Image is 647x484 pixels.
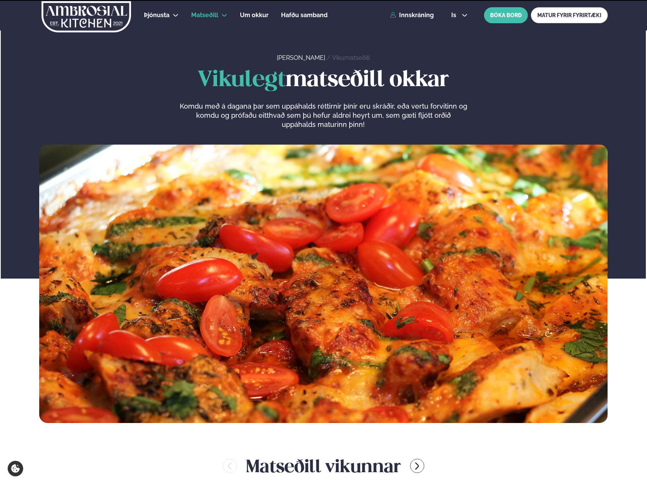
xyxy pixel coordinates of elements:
[39,144,608,423] img: image alt
[451,12,458,18] span: is
[198,70,286,91] span: Vikulegt
[327,54,332,61] span: /
[39,68,608,93] h1: matseðill okkar
[445,12,474,18] button: is
[240,11,268,20] a: Um okkur
[390,12,434,19] a: Innskráning
[281,11,327,19] span: Hafðu samband
[191,11,218,20] a: Matseðill
[410,459,424,473] button: menu-btn-right
[531,7,608,23] a: MATUR FYRIR FYRIRTÆKI
[484,7,528,23] button: BÓKA BORÐ
[277,54,325,61] a: [PERSON_NAME]
[179,102,467,129] p: Komdu með á dagana þar sem uppáhalds réttirnir þínir eru skráðir, eða vertu forvitinn og komdu og...
[8,461,23,476] a: Cookie settings
[41,1,132,32] img: logo
[332,54,370,61] a: Vikumatseðill
[240,11,268,19] span: Um okkur
[144,11,169,19] span: Þjónusta
[144,11,169,20] a: Þjónusta
[246,454,401,478] h2: Matseðill vikunnar
[281,11,327,20] a: Hafðu samband
[223,459,237,473] button: menu-btn-left
[191,11,218,19] span: Matseðill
